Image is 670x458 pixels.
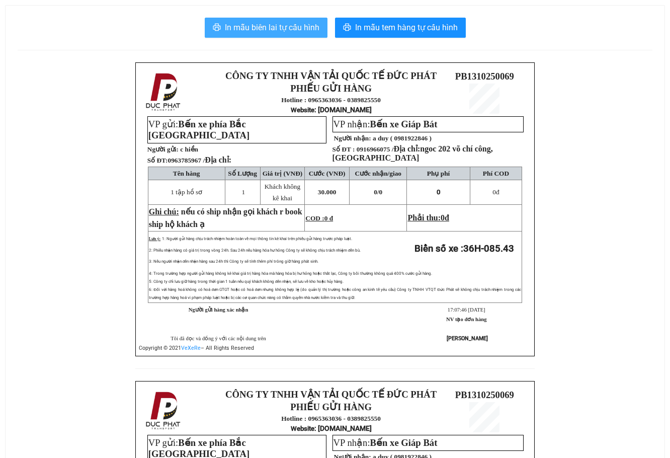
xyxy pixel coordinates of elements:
span: Tên hàng [173,170,200,177]
span: In mẫu biên lai tự cấu hình [225,21,319,34]
span: Bến xe Giáp Bát [370,119,438,129]
span: 0916966075 / [332,145,493,162]
span: c hiền [180,145,198,153]
span: Website [291,425,314,432]
span: đ [492,188,499,196]
span: 0963785967 / [168,157,231,164]
strong: [PERSON_NAME] [447,335,488,342]
button: printerIn mẫu biên lai tự cấu hình [205,18,327,38]
span: 0 [492,188,496,196]
strong: NV tạo đơn hàng [446,317,486,322]
span: Lưu ý: [149,237,160,241]
span: ngoc 202 võ chí công, [GEOGRAPHIC_DATA] [332,144,493,162]
strong: Biển số xe : [414,243,514,254]
span: Ghi chú: [149,207,179,216]
strong: Số ĐT: [147,157,231,164]
img: logo [143,71,185,113]
strong: PHIẾU GỬI HÀNG [290,83,372,94]
span: 0 đ [324,214,333,222]
span: Bến xe Giáp Bát [370,437,438,448]
button: printerIn mẫu tem hàng tự cấu hình [335,18,466,38]
span: 36H-085.43 [463,243,514,254]
span: 30.000 [318,188,337,196]
strong: PHIẾU GỬI HÀNG [290,402,372,412]
strong: : [DOMAIN_NAME] [291,106,372,114]
span: COD : [305,214,333,222]
span: In mẫu tem hàng tự cấu hình [355,21,458,34]
img: logo [143,390,185,432]
span: 1: Người gửi hàng chịu trách nhiệm hoàn toàn về mọi thông tin kê khai trên phiếu gửi hàng trước p... [162,237,352,241]
span: Giá trị (VNĐ) [263,170,303,177]
span: Địa chỉ: [205,156,231,164]
span: Khách không kê khai [265,183,300,202]
span: 3: Nếu người nhận đến nhận hàng sau 24h thì Công ty sẽ tính thêm phí trông giữ hàng phát sinh. [149,259,318,264]
span: VP nhận: [333,437,438,448]
span: Cước (VNĐ) [309,170,346,177]
span: a duy ( 0981922846 ) [373,134,432,142]
span: printer [343,23,351,33]
span: Phí COD [483,170,509,177]
span: nếu có ship nhận gọi khách r book ship hộ khách ạ [149,207,302,228]
span: PB1310250069 [455,71,514,82]
span: Số Lượng [228,170,257,177]
strong: Người gửi hàng xác nhận [189,307,248,313]
strong: Hotline : 0965363036 - 0389825550 [281,415,381,422]
span: 1 [241,188,245,196]
span: 0/ [374,188,382,196]
span: Tôi đã đọc và đồng ý với các nội dung trên [171,336,266,341]
strong: Hotline : 0965363036 - 0389825550 [281,96,381,104]
span: 0 [379,188,383,196]
span: PB1310250069 [455,390,514,400]
span: 5: Công ty chỉ lưu giữ hàng trong thời gian 1 tuần nếu quý khách không đến nhận, sẽ lưu về kho ho... [149,279,344,284]
strong: CÔNG TY TNHH VẬN TẢI QUỐC TẾ ĐỨC PHÁT [225,389,437,400]
span: Bến xe phía Bắc [GEOGRAPHIC_DATA] [148,119,249,140]
strong: Người gửi: [147,145,179,153]
span: 1 tập hồ sơ [171,188,202,196]
span: Địa chỉ: [332,144,493,162]
span: 4: Trong trường hợp người gửi hàng không kê khai giá trị hàng hóa mà hàng hóa bị hư hỏng hoặc thấ... [149,271,432,276]
span: 17:07:46 [DATE] [448,307,485,313]
span: VP nhận: [333,119,438,129]
span: 0 [441,213,445,222]
span: 2: Phiếu nhận hàng có giá trị trong vòng 24h. Sau 24h nếu hàng hóa hư hỏng Công ty sẽ không chịu ... [149,248,361,253]
strong: : [DOMAIN_NAME] [291,424,372,432]
span: printer [213,23,221,33]
span: đ [445,213,449,222]
a: VeXeRe [181,345,201,351]
strong: Người nhận: [334,134,371,142]
span: Cước nhận/giao [355,170,401,177]
span: Phải thu: [407,213,449,222]
span: Website [291,106,314,114]
strong: CÔNG TY TNHH VẬN TẢI QUỐC TẾ ĐỨC PHÁT [225,70,437,81]
span: 6: Đối với hàng hoá không có hoá đơn GTGT hoặc có hoá đơn nhưng không hợp lệ (do quản lý thị trườ... [149,287,522,300]
span: Copyright © 2021 – All Rights Reserved [139,345,254,351]
strong: Số ĐT : [332,145,355,153]
span: VP gửi: [148,119,249,140]
span: 0 [437,188,441,196]
span: Phụ phí [427,170,450,177]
